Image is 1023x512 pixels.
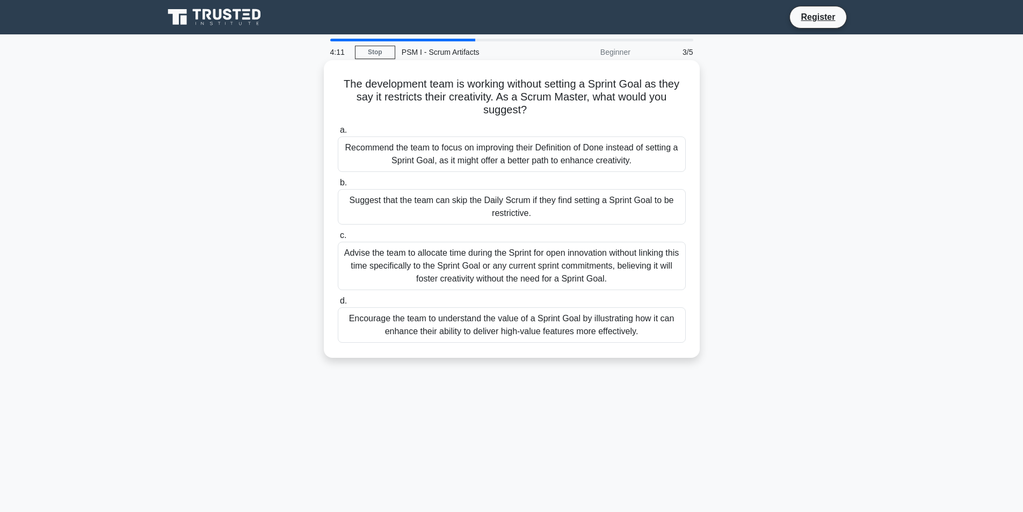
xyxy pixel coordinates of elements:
div: Beginner [543,41,637,63]
span: c. [340,230,346,240]
div: Advise the team to allocate time during the Sprint for open innovation without linking this time ... [338,242,686,290]
span: b. [340,178,347,187]
div: 4:11 [324,41,355,63]
div: 3/5 [637,41,700,63]
span: d. [340,296,347,305]
span: a. [340,125,347,134]
div: Recommend the team to focus on improving their Definition of Done instead of setting a Sprint Goa... [338,136,686,172]
h5: The development team is working without setting a Sprint Goal as they say it restricts their crea... [337,77,687,117]
div: Encourage the team to understand the value of a Sprint Goal by illustrating how it can enhance th... [338,307,686,343]
a: Stop [355,46,395,59]
div: PSM I - Scrum Artifacts [395,41,543,63]
a: Register [794,10,841,24]
div: Suggest that the team can skip the Daily Scrum if they find setting a Sprint Goal to be restrictive. [338,189,686,225]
